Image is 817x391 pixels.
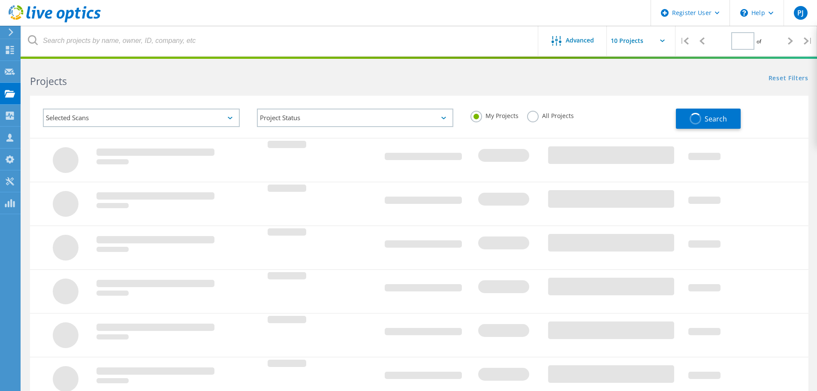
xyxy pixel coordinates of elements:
[797,9,804,16] span: PJ
[676,109,741,129] button: Search
[740,9,748,17] svg: \n
[675,26,693,56] div: |
[9,18,101,24] a: Live Optics Dashboard
[566,37,594,43] span: Advanced
[757,38,761,45] span: of
[257,109,454,127] div: Project Status
[705,114,727,124] span: Search
[43,109,240,127] div: Selected Scans
[30,74,67,88] b: Projects
[470,111,519,119] label: My Projects
[527,111,574,119] label: All Projects
[21,26,539,56] input: Search projects by name, owner, ID, company, etc
[769,75,808,82] a: Reset Filters
[799,26,817,56] div: |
